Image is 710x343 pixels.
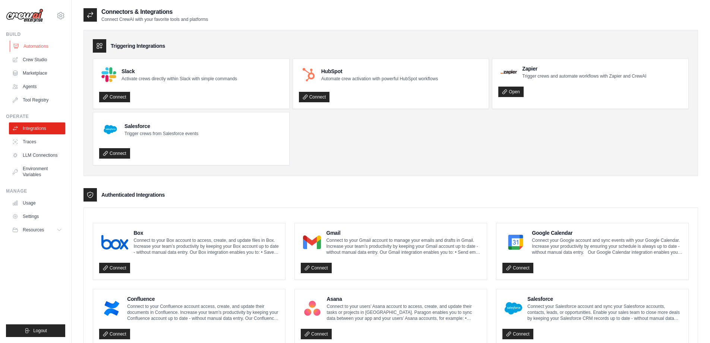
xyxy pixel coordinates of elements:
a: Settings [9,211,65,222]
div: Build [6,31,65,37]
a: Crew Studio [9,54,65,66]
a: Traces [9,136,65,148]
a: Connect [99,263,130,273]
p: Connect CrewAI with your favorite tools and platforms [101,16,208,22]
div: Operate [6,113,65,119]
span: Logout [33,328,47,334]
div: Manage [6,188,65,194]
img: Salesforce Logo [505,301,522,316]
h4: Gmail [326,229,481,237]
a: Connect [99,329,130,339]
h4: Box [133,229,279,237]
h3: Authenticated Integrations [101,191,165,199]
a: Connect [502,329,533,339]
p: Trigger crews from Salesforce events [124,131,198,137]
button: Resources [9,224,65,236]
h4: Google Calendar [532,229,682,237]
img: Salesforce Logo [101,121,119,138]
a: Open [498,87,523,97]
h3: Triggering Integrations [111,42,165,50]
img: Logo [6,9,43,23]
img: Google Calendar Logo [505,235,527,250]
a: Connect [99,92,130,102]
a: Connect [299,92,330,102]
p: Connect your Google account and sync events with your Google Calendar. Increase your productivity... [532,237,682,255]
h4: Confluence [127,295,279,303]
h2: Connectors & Integrations [101,7,208,16]
button: Logout [6,324,65,337]
a: Connect [502,263,533,273]
p: Activate crews directly within Slack with simple commands [122,76,237,82]
h4: Salesforce [124,122,198,130]
a: LLM Connections [9,149,65,161]
a: Connect [301,263,332,273]
a: Connect [301,329,332,339]
img: Zapier Logo [501,70,517,74]
img: HubSpot Logo [301,67,316,82]
p: Connect to your Box account to access, create, and update files in Box. Increase your team’s prod... [133,237,279,255]
img: Slack Logo [101,67,116,82]
img: Confluence Logo [101,301,122,316]
span: Resources [23,227,44,233]
p: Connect to your Confluence account access, create, and update their documents in Confluence. Incr... [127,303,279,321]
p: Connect to your Gmail account to manage your emails and drafts in Gmail. Increase your team’s pro... [326,237,481,255]
a: Integrations [9,122,65,134]
img: Box Logo [101,235,128,250]
p: Connect to your users’ Asana account to access, create, and update their tasks or projects in [GE... [327,303,481,321]
h4: Asana [327,295,481,303]
p: Automate crew activation with powerful HubSpot workflows [321,76,438,82]
h4: Salesforce [527,295,682,303]
a: Marketplace [9,67,65,79]
h4: HubSpot [321,68,438,75]
a: Environment Variables [9,163,65,181]
a: Tool Registry [9,94,65,106]
h4: Zapier [522,65,646,72]
p: Connect your Salesforce account and sync your Salesforce accounts, contacts, leads, or opportunit... [527,303,682,321]
img: Gmail Logo [303,235,321,250]
a: Agents [9,81,65,93]
a: Usage [9,197,65,209]
img: Asana Logo [303,301,322,316]
p: Trigger crews and automate workflows with Zapier and CrewAI [522,73,646,79]
a: Automations [10,40,66,52]
a: Connect [99,148,130,159]
h4: Slack [122,68,237,75]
